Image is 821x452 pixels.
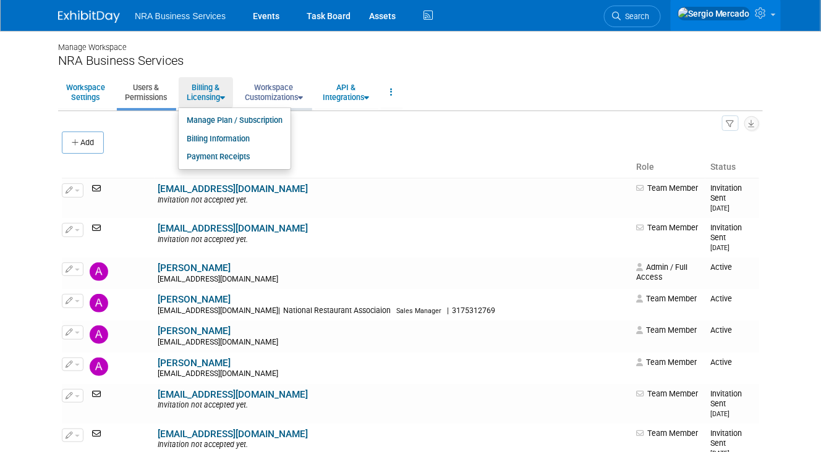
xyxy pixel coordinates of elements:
span: Admin / Full Access [636,262,687,282]
th: Status [705,157,759,178]
span: Active [710,294,732,303]
a: Billing Information [179,130,291,148]
div: [EMAIL_ADDRESS][DOMAIN_NAME] [158,306,628,316]
div: NRA Business Services [58,53,763,69]
div: [EMAIL_ADDRESS][DOMAIN_NAME] [158,369,628,379]
a: Search [604,6,661,27]
span: | [278,306,280,315]
div: Invitation not accepted yet. [158,440,628,450]
a: WorkspaceSettings [58,77,113,107]
a: [PERSON_NAME] [158,294,231,305]
span: Team Member [636,358,697,367]
img: Alisha Gulden [90,262,108,281]
a: [PERSON_NAME] [158,325,231,337]
div: Invitation not accepted yet. [158,196,628,206]
small: [DATE] [710,410,730,418]
a: Users &Permissions [117,77,175,107]
span: Team Member [636,183,698,193]
a: [PERSON_NAME] [158,262,231,274]
span: National Restaurant Associaion [280,306,394,315]
span: Active [710,262,732,272]
small: [DATE] [710,204,730,212]
a: [EMAIL_ADDRESS][DOMAIN_NAME] [158,223,308,234]
img: Amy Guy [90,294,108,312]
a: Payment Receipts [179,148,291,166]
a: [EMAIL_ADDRESS][DOMAIN_NAME] [158,389,308,400]
a: [PERSON_NAME] [158,358,231,369]
span: Active [710,358,732,367]
a: [EMAIL_ADDRESS][DOMAIN_NAME] [158,183,308,195]
div: Invitation not accepted yet. [158,401,628,411]
a: API &Integrations [315,77,377,107]
span: Invitation Sent [710,183,742,212]
span: Team Member [636,223,698,232]
a: [EMAIL_ADDRESS][DOMAIN_NAME] [158,429,308,440]
a: WorkspaceCustomizations [237,77,311,107]
th: Role [631,157,705,178]
div: [EMAIL_ADDRESS][DOMAIN_NAME] [158,338,628,348]
span: NRA Business Services [135,11,226,21]
span: Invitation Sent [710,389,742,418]
div: [EMAIL_ADDRESS][DOMAIN_NAME] [158,275,628,285]
span: Team Member [636,325,697,335]
img: Sergio Mercado [678,7,751,20]
span: Team Member [636,389,698,398]
span: Team Member [636,294,697,303]
small: [DATE] [710,244,730,252]
span: Invitation Sent [710,223,742,252]
img: Andy Winston [90,325,108,344]
img: Angela Schuster [90,358,108,376]
a: Manage Plan / Subscription [179,111,291,130]
span: Team Member [636,429,698,438]
span: | [447,306,449,315]
span: Active [710,325,732,335]
span: 3175312769 [449,306,499,315]
div: Manage Workspace [58,31,763,53]
img: ExhibitDay [58,10,120,23]
div: Invitation not accepted yet. [158,235,628,245]
span: Search [621,12,649,21]
a: Billing &Licensing [179,77,233,107]
span: Sales Manager [396,307,441,315]
button: Add [62,132,104,154]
